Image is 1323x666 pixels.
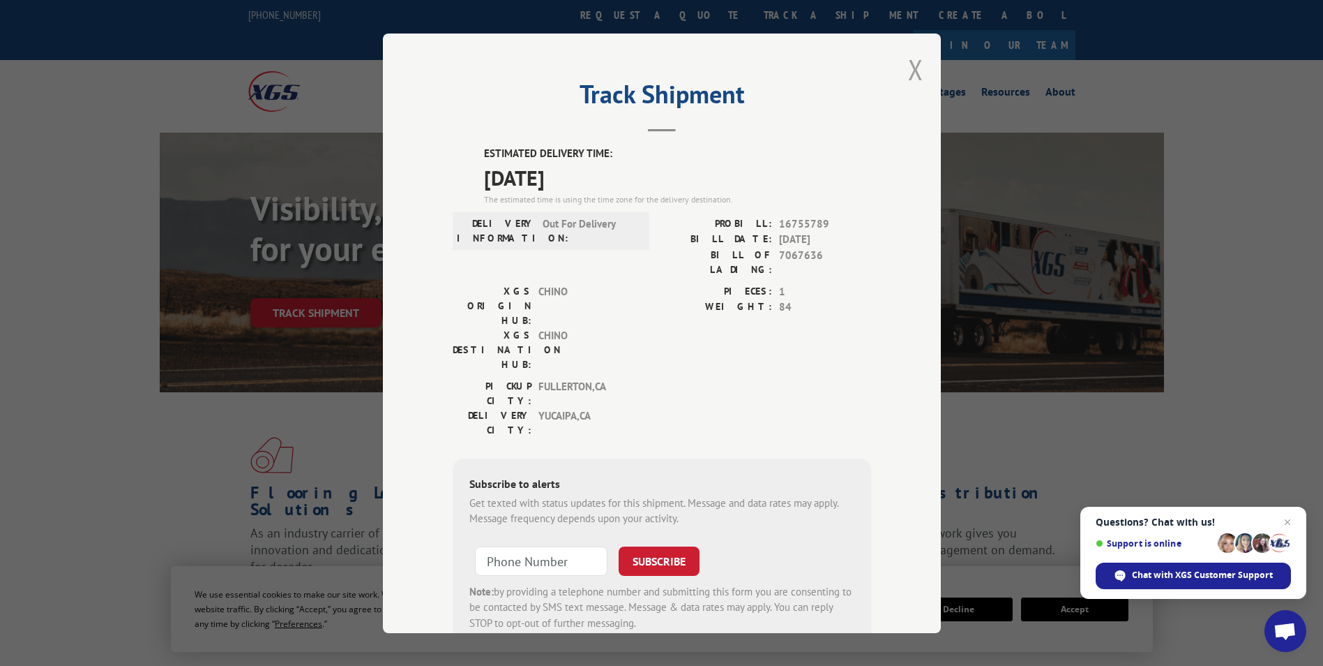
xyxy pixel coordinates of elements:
[662,216,772,232] label: PROBILL:
[1096,538,1213,549] span: Support is online
[484,193,871,205] div: The estimated time is using the time zone for the delivery destination.
[453,84,871,111] h2: Track Shipment
[662,247,772,276] label: BILL OF LADING:
[469,584,854,631] div: by providing a telephone number and submitting this form you are consenting to be contacted by SM...
[475,546,607,575] input: Phone Number
[543,216,637,245] span: Out For Delivery
[779,247,871,276] span: 7067636
[1279,514,1296,531] span: Close chat
[453,378,531,408] label: PICKUP CITY:
[1096,563,1291,589] div: Chat with XGS Customer Support
[1096,517,1291,528] span: Questions? Chat with us!
[453,283,531,327] label: XGS ORIGIN HUB:
[779,299,871,316] span: 84
[779,283,871,299] span: 1
[1132,569,1273,582] span: Chat with XGS Customer Support
[619,546,700,575] button: SUBSCRIBE
[662,299,772,316] label: WEIGHT:
[469,584,494,598] strong: Note:
[453,408,531,437] label: DELIVERY CITY:
[779,216,871,232] span: 16755789
[1264,610,1306,652] div: Open chat
[538,378,633,408] span: FULLERTON , CA
[484,161,871,193] span: [DATE]
[538,283,633,327] span: CHINO
[469,495,854,526] div: Get texted with status updates for this shipment. Message and data rates may apply. Message frequ...
[538,327,633,371] span: CHINO
[469,475,854,495] div: Subscribe to alerts
[538,408,633,437] span: YUCAIPA , CA
[908,51,923,88] button: Close modal
[662,232,772,248] label: BILL DATE:
[484,146,871,162] label: ESTIMATED DELIVERY TIME:
[779,232,871,248] span: [DATE]
[662,283,772,299] label: PIECES:
[453,327,531,371] label: XGS DESTINATION HUB:
[457,216,536,245] label: DELIVERY INFORMATION:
